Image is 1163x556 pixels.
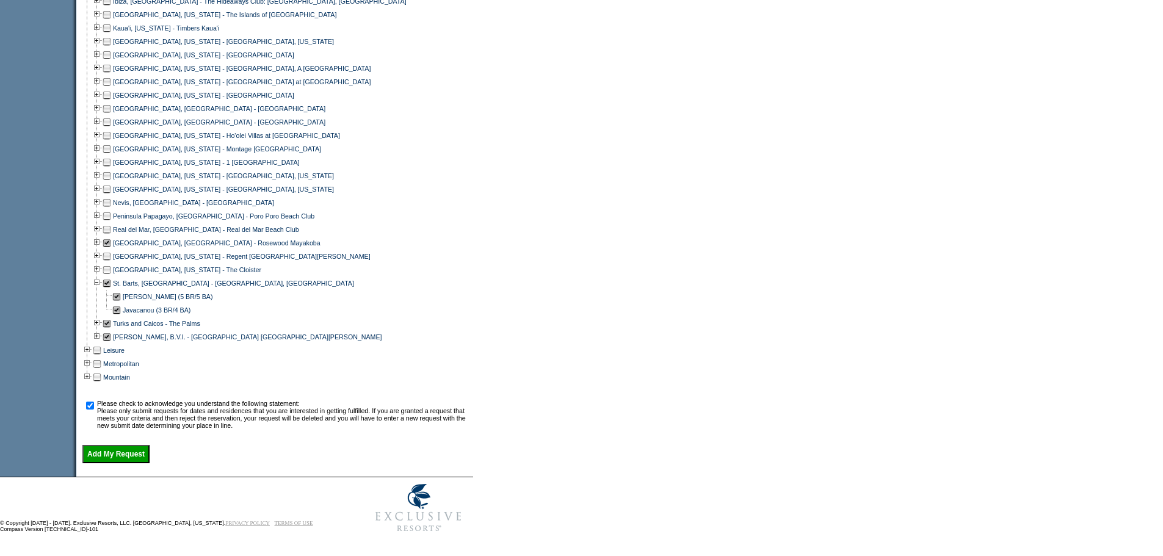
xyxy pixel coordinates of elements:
[113,38,334,45] a: [GEOGRAPHIC_DATA], [US_STATE] - [GEOGRAPHIC_DATA], [US_STATE]
[113,253,371,260] a: [GEOGRAPHIC_DATA], [US_STATE] - Regent [GEOGRAPHIC_DATA][PERSON_NAME]
[113,186,334,193] a: [GEOGRAPHIC_DATA], [US_STATE] - [GEOGRAPHIC_DATA], [US_STATE]
[123,306,190,314] a: Javacanou (3 BR/4 BA)
[113,199,274,206] a: Nevis, [GEOGRAPHIC_DATA] - [GEOGRAPHIC_DATA]
[113,92,294,99] a: [GEOGRAPHIC_DATA], [US_STATE] - [GEOGRAPHIC_DATA]
[113,333,382,341] a: [PERSON_NAME], B.V.I. - [GEOGRAPHIC_DATA] [GEOGRAPHIC_DATA][PERSON_NAME]
[113,105,325,112] a: [GEOGRAPHIC_DATA], [GEOGRAPHIC_DATA] - [GEOGRAPHIC_DATA]
[113,24,219,32] a: Kaua'i, [US_STATE] - Timbers Kaua'i
[113,51,294,59] a: [GEOGRAPHIC_DATA], [US_STATE] - [GEOGRAPHIC_DATA]
[113,132,340,139] a: [GEOGRAPHIC_DATA], [US_STATE] - Ho'olei Villas at [GEOGRAPHIC_DATA]
[113,78,371,85] a: [GEOGRAPHIC_DATA], [US_STATE] - [GEOGRAPHIC_DATA] at [GEOGRAPHIC_DATA]
[113,226,299,233] a: Real del Mar, [GEOGRAPHIC_DATA] - Real del Mar Beach Club
[113,266,261,273] a: [GEOGRAPHIC_DATA], [US_STATE] - The Cloister
[113,145,321,153] a: [GEOGRAPHIC_DATA], [US_STATE] - Montage [GEOGRAPHIC_DATA]
[225,520,270,526] a: PRIVACY POLICY
[113,172,334,179] a: [GEOGRAPHIC_DATA], [US_STATE] - [GEOGRAPHIC_DATA], [US_STATE]
[103,374,130,381] a: Mountain
[113,11,336,18] a: [GEOGRAPHIC_DATA], [US_STATE] - The Islands of [GEOGRAPHIC_DATA]
[103,360,139,367] a: Metropolitan
[113,159,300,166] a: [GEOGRAPHIC_DATA], [US_STATE] - 1 [GEOGRAPHIC_DATA]
[113,212,314,220] a: Peninsula Papagayo, [GEOGRAPHIC_DATA] - Poro Poro Beach Club
[113,280,354,287] a: St. Barts, [GEOGRAPHIC_DATA] - [GEOGRAPHIC_DATA], [GEOGRAPHIC_DATA]
[275,520,313,526] a: TERMS OF USE
[113,320,200,327] a: Turks and Caicos - The Palms
[123,293,212,300] a: [PERSON_NAME] (5 BR/5 BA)
[364,477,473,538] img: Exclusive Resorts
[113,239,321,247] a: [GEOGRAPHIC_DATA], [GEOGRAPHIC_DATA] - Rosewood Mayakoba
[103,347,125,354] a: Leisure
[113,118,325,126] a: [GEOGRAPHIC_DATA], [GEOGRAPHIC_DATA] - [GEOGRAPHIC_DATA]
[113,65,371,72] a: [GEOGRAPHIC_DATA], [US_STATE] - [GEOGRAPHIC_DATA], A [GEOGRAPHIC_DATA]
[82,445,150,463] input: Add My Request
[97,400,469,429] td: Please check to acknowledge you understand the following statement: Please only submit requests f...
